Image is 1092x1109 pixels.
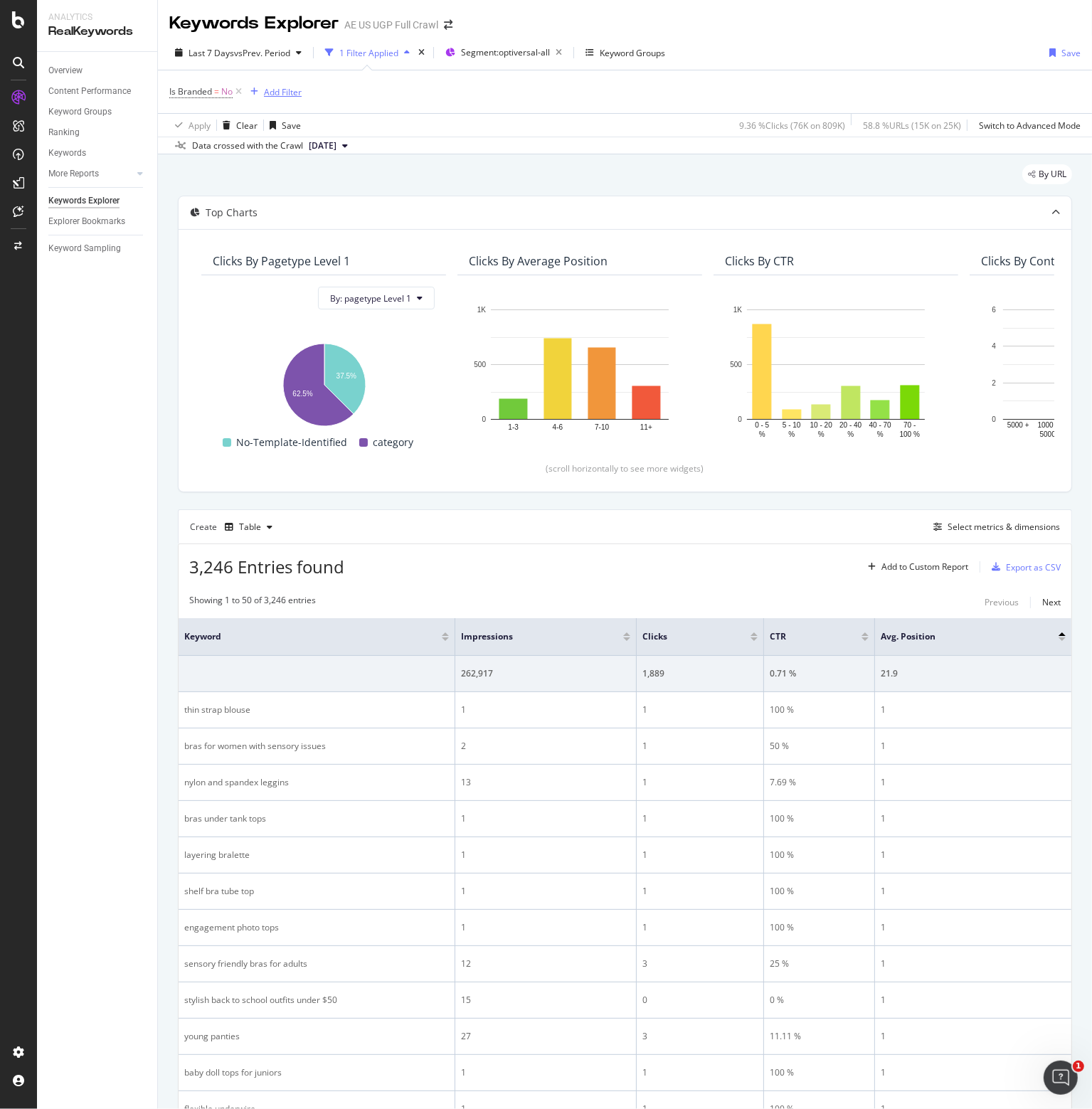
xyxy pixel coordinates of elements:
[461,849,630,861] div: 1
[903,422,916,430] text: 70 -
[580,41,671,64] button: Keyword Groups
[461,776,630,789] div: 13
[309,139,336,152] span: 2025 Aug. 29th
[725,302,947,440] svg: A chart.
[755,422,769,430] text: 0 - 5
[461,46,550,58] span: Segment: optiversal-all
[48,146,86,161] div: Keywords
[992,306,996,314] text: 6
[48,166,99,181] div: More Reports
[48,11,146,23] div: Analytics
[508,424,519,432] text: 1-3
[48,84,147,99] a: Content Performance
[770,667,869,680] div: 0.71 %
[881,740,1066,753] div: 1
[818,431,825,439] text: %
[461,740,630,753] div: 2
[169,114,211,137] button: Apply
[469,302,691,440] div: A chart.
[482,415,486,423] text: 0
[642,630,729,643] span: Clicks
[336,372,356,380] text: 37.5%
[1073,1061,1084,1072] span: 1
[642,921,758,934] div: 1
[881,957,1066,970] div: 1
[881,885,1066,898] div: 1
[928,519,1060,536] button: Select metrics & dimensions
[770,740,869,753] div: 50 %
[184,776,449,789] div: nylon and spandex leggins
[881,630,1037,643] span: Avg. Position
[48,214,147,229] a: Explorer Bookmarks
[184,704,449,716] div: thin strap blouse
[1044,41,1081,64] button: Save
[184,740,449,753] div: bras for women with sensory issues
[770,630,840,643] span: CTR
[189,120,211,132] div: Apply
[839,422,862,430] text: 20 - 40
[863,120,961,132] div: 58.8 % URLs ( 15K on 25K )
[190,516,278,538] div: Create
[48,63,147,78] a: Overview
[1006,561,1061,573] div: Export as CSV
[770,921,869,934] div: 100 %
[461,1066,630,1079] div: 1
[881,812,1066,825] div: 1
[642,849,758,861] div: 1
[770,885,869,898] div: 100 %
[881,704,1066,716] div: 1
[642,704,758,716] div: 1
[237,434,348,451] span: No-Template-Identified
[339,47,398,59] div: 1 Filter Applied
[184,1030,449,1043] div: young panties
[642,885,758,898] div: 1
[184,885,449,898] div: shelf bra tube top
[48,214,125,229] div: Explorer Bookmarks
[214,85,219,97] span: =
[48,105,147,120] a: Keyword Groups
[595,424,609,432] text: 7-10
[469,254,608,268] div: Clicks By Average Position
[196,462,1054,474] div: (scroll horizontally to see more widgets)
[642,812,758,825] div: 1
[642,776,758,789] div: 1
[189,47,234,59] span: Last 7 Days
[474,361,486,368] text: 500
[461,1030,630,1043] div: 27
[730,361,742,368] text: 500
[881,849,1066,861] div: 1
[992,415,996,423] text: 0
[1007,422,1029,430] text: 5000 +
[642,957,758,970] div: 3
[282,120,301,132] div: Save
[318,287,435,309] button: By: pagetype Level 1
[48,241,121,256] div: Keyword Sampling
[48,193,120,208] div: Keywords Explorer
[189,555,344,578] span: 3,246 Entries found
[303,137,354,154] button: [DATE]
[184,921,449,934] div: engagement photo tops
[217,114,258,137] button: Clear
[184,849,449,861] div: layering bralette
[48,193,147,208] a: Keywords Explorer
[1061,47,1081,59] div: Save
[770,704,869,716] div: 100 %
[213,336,435,428] svg: A chart.
[847,431,854,439] text: %
[292,391,312,398] text: 62.5%
[869,422,892,430] text: 40 - 70
[877,431,884,439] text: %
[900,431,920,439] text: 100 %
[461,994,630,1007] div: 15
[1022,164,1072,184] div: legacy label
[881,563,968,571] div: Add to Custom Report
[1039,170,1066,179] span: By URL
[440,41,568,64] button: Segment:optiversal-all
[770,994,869,1007] div: 0 %
[642,994,758,1007] div: 0
[770,849,869,861] div: 100 %
[206,206,258,220] div: Top Charts
[461,921,630,934] div: 1
[788,431,795,439] text: %
[192,139,303,152] div: Data crossed with the Crawl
